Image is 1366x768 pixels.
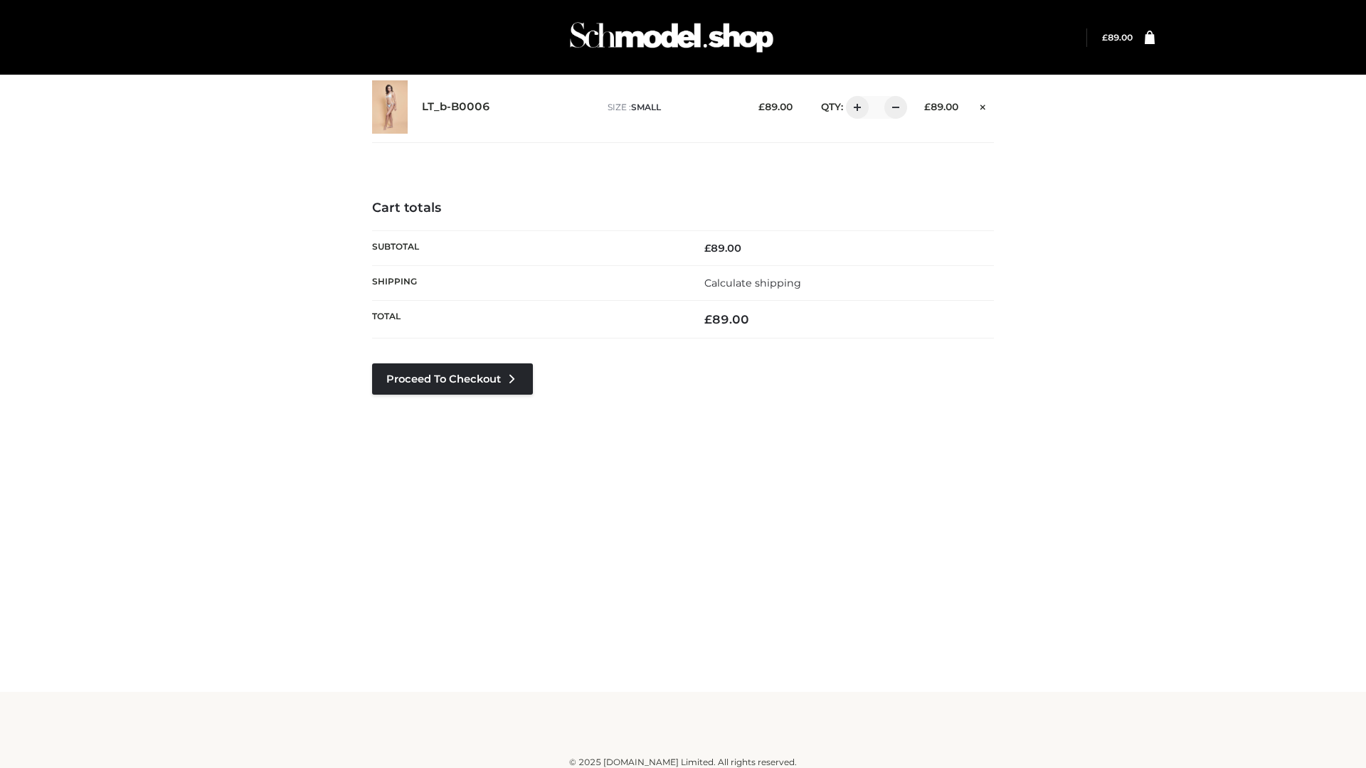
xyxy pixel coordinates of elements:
span: £ [1102,32,1108,43]
span: £ [704,242,711,255]
bdi: 89.00 [924,101,958,112]
span: SMALL [631,102,661,112]
bdi: 89.00 [704,312,749,326]
p: size : [608,101,736,114]
span: £ [758,101,765,112]
a: Remove this item [973,96,994,114]
h4: Cart totals [372,201,994,216]
a: £89.00 [1102,32,1133,43]
a: Calculate shipping [704,277,801,289]
span: £ [924,101,931,112]
img: Schmodel Admin 964 [565,9,778,65]
div: QTY: [807,96,902,119]
a: LT_b-B0006 [422,100,490,114]
th: Total [372,301,683,338]
bdi: 89.00 [1102,32,1133,43]
th: Subtotal [372,230,683,265]
a: Proceed to Checkout [372,363,533,395]
bdi: 89.00 [704,242,741,255]
bdi: 89.00 [758,101,793,112]
th: Shipping [372,265,683,300]
span: £ [704,312,712,326]
img: LT_b-B0006 - SMALL [372,80,408,134]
